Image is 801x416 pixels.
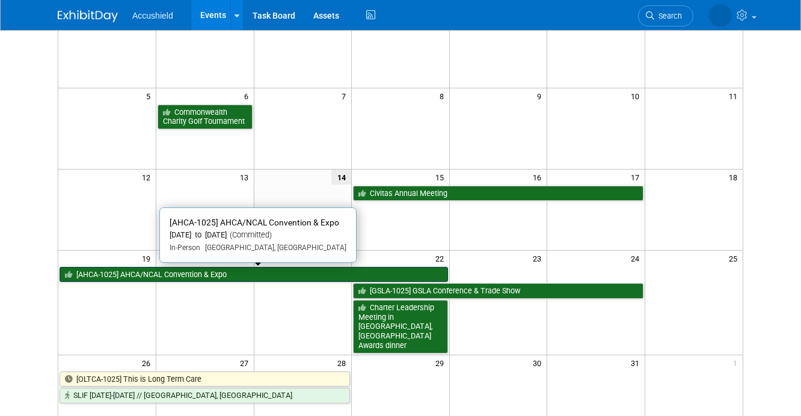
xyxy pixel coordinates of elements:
span: 6 [243,88,254,103]
span: 1 [732,355,743,370]
span: [AHCA-1025] AHCA/NCAL Convention & Expo [170,218,339,227]
span: Search [654,11,682,20]
span: 11 [728,88,743,103]
span: 30 [532,355,547,370]
span: In-Person [170,243,200,252]
span: 18 [728,170,743,185]
a: [OLTCA-1025] This is Long Term Care [60,372,350,387]
span: 15 [434,170,449,185]
span: 23 [532,251,547,266]
span: 29 [434,355,449,370]
img: Peggy White [709,4,732,27]
span: 5 [145,88,156,103]
span: 24 [630,251,645,266]
img: ExhibitDay [58,10,118,22]
span: 27 [239,355,254,370]
span: 31 [630,355,645,370]
span: 12 [141,170,156,185]
a: SLIF [DATE]-[DATE] // [GEOGRAPHIC_DATA], [GEOGRAPHIC_DATA] [60,388,350,403]
a: Commonwealth Charity Golf Tournament [158,105,253,129]
a: [GSLA-1025] GSLA Conference & Trade Show [353,283,643,299]
span: 16 [532,170,547,185]
span: 19 [141,251,156,266]
span: 7 [340,88,351,103]
a: Charter Leadership Meeting in [GEOGRAPHIC_DATA], [GEOGRAPHIC_DATA] Awards dinner [353,300,448,353]
span: 9 [536,88,547,103]
span: 13 [239,170,254,185]
span: 14 [331,170,351,185]
div: [DATE] to [DATE] [170,230,346,240]
span: 8 [438,88,449,103]
a: Civitas Annual Meeting [353,186,643,201]
span: 25 [728,251,743,266]
span: 28 [336,355,351,370]
a: Search [638,5,693,26]
a: [AHCA-1025] AHCA/NCAL Convention & Expo [60,267,448,283]
span: (Committed) [227,230,272,239]
span: 26 [141,355,156,370]
span: 17 [630,170,645,185]
span: 22 [434,251,449,266]
span: Accushield [132,11,173,20]
span: 10 [630,88,645,103]
span: [GEOGRAPHIC_DATA], [GEOGRAPHIC_DATA] [200,243,346,252]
